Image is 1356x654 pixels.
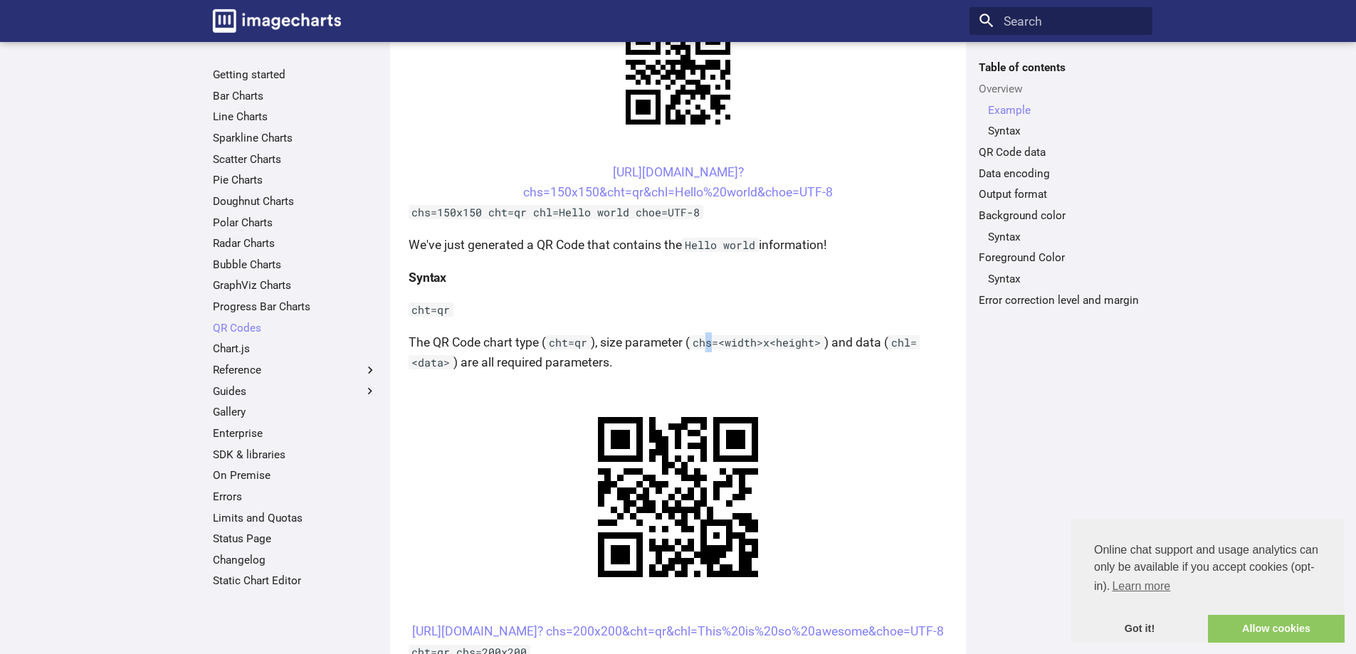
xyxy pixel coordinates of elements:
[213,363,377,377] label: Reference
[1071,615,1208,643] a: dismiss cookie message
[213,448,377,462] a: SDK & libraries
[213,342,377,356] a: Chart.js
[213,68,377,82] a: Getting started
[979,187,1143,201] a: Output format
[213,468,377,482] a: On Premise
[690,335,824,349] code: chs=<width>x<height>
[213,194,377,209] a: Doughnut Charts
[409,235,947,255] p: We've just generated a QR Code that contains the information!
[682,238,759,252] code: Hello world
[979,103,1143,139] nav: Overview
[979,209,1143,223] a: Background color
[213,426,377,441] a: Enterprise
[213,278,377,292] a: GraphViz Charts
[213,300,377,314] a: Progress Bar Charts
[409,268,947,288] h4: Syntax
[213,9,341,33] img: logo
[409,332,947,372] p: The QR Code chart type ( ), size parameter ( ) and data ( ) are all required parameters.
[213,321,377,335] a: QR Codes
[213,511,377,525] a: Limits and Quotas
[213,532,377,546] a: Status Page
[988,230,1143,244] a: Syntax
[1110,576,1172,597] a: learn more about cookies
[1094,542,1322,597] span: Online chat support and usage analytics can only be available if you accept cookies (opt-in).
[1071,519,1345,643] div: cookieconsent
[523,165,833,199] a: [URL][DOMAIN_NAME]?chs=150x150&cht=qr&chl=Hello%20world&choe=UTF-8
[979,145,1143,159] a: QR Code data
[988,103,1143,117] a: Example
[213,490,377,504] a: Errors
[969,60,1152,75] label: Table of contents
[979,167,1143,181] a: Data encoding
[213,152,377,167] a: Scatter Charts
[213,89,377,103] a: Bar Charts
[979,230,1143,244] nav: Background color
[213,553,377,567] a: Changelog
[213,236,377,250] a: Radar Charts
[969,60,1152,307] nav: Table of contents
[979,293,1143,307] a: Error correction level and margin
[213,110,377,124] a: Line Charts
[988,272,1143,286] a: Syntax
[213,384,377,399] label: Guides
[979,82,1143,96] a: Overview
[979,272,1143,286] nav: Foreground Color
[409,205,703,219] code: chs=150x150 cht=qr chl=Hello world choe=UTF-8
[213,258,377,272] a: Bubble Charts
[988,124,1143,138] a: Syntax
[412,624,944,638] a: [URL][DOMAIN_NAME]? chs=200x200&cht=qr&chl=This%20is%20so%20awesome&choe=UTF-8
[969,7,1152,36] input: Search
[546,335,591,349] code: cht=qr
[213,574,377,588] a: Static Chart Editor
[206,3,347,38] a: Image-Charts documentation
[213,216,377,230] a: Polar Charts
[213,405,377,419] a: Gallery
[213,173,377,187] a: Pie Charts
[213,131,377,145] a: Sparkline Charts
[566,385,790,609] img: chart
[409,302,453,317] code: cht=qr
[979,250,1143,265] a: Foreground Color
[1208,615,1345,643] a: allow cookies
